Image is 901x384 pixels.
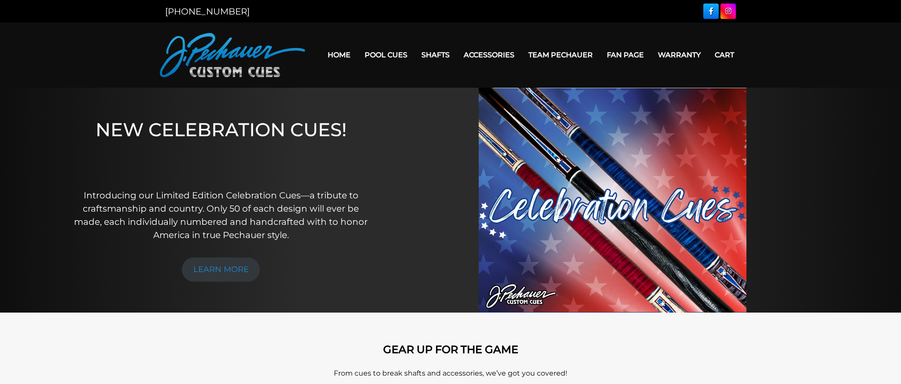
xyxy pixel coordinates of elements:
[383,343,518,356] strong: GEAR UP FOR THE GAME
[414,44,457,66] a: Shafts
[708,44,741,66] a: Cart
[72,119,369,176] h1: NEW CELEBRATION CUES!
[321,44,358,66] a: Home
[72,189,369,242] p: Introducing our Limited Edition Celebration Cues—a tribute to craftsmanship and country. Only 50 ...
[521,44,600,66] a: Team Pechauer
[600,44,651,66] a: Fan Page
[165,6,250,17] a: [PHONE_NUMBER]
[358,44,414,66] a: Pool Cues
[199,368,702,379] p: From cues to break shafts and accessories, we’ve got you covered!
[182,257,260,282] a: LEARN MORE
[651,44,708,66] a: Warranty
[160,33,305,77] img: Pechauer Custom Cues
[457,44,521,66] a: Accessories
